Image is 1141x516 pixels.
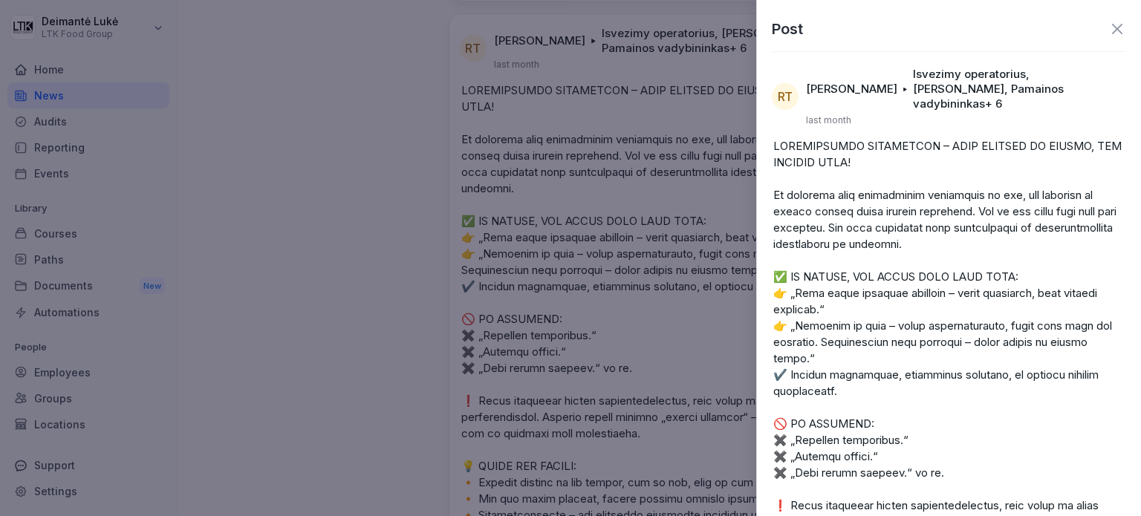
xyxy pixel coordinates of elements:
div: RT [772,83,799,110]
p: last month [806,114,851,126]
p: Post [772,18,803,40]
p: [PERSON_NAME] [806,82,897,97]
p: Isvezimy operatorius, [PERSON_NAME], Pamainos vadybininkas + 6 [913,67,1119,111]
